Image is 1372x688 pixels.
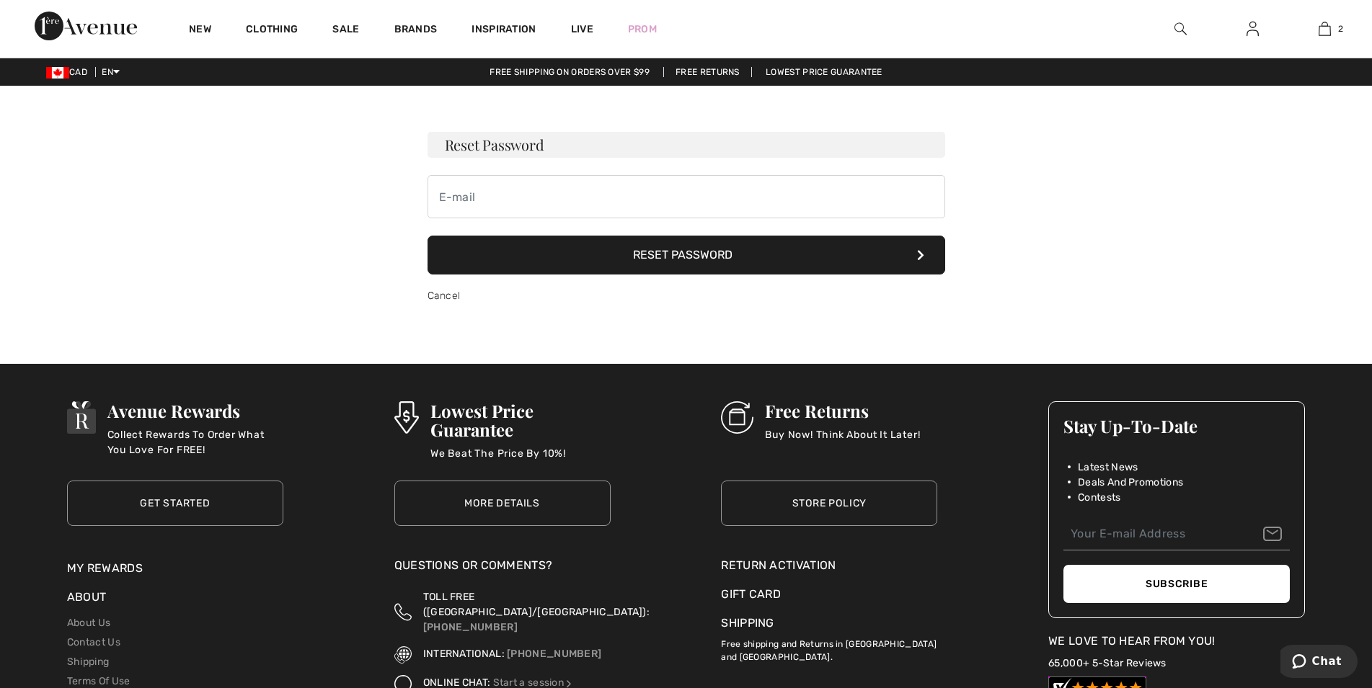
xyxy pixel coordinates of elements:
[430,401,611,439] h3: Lowest Price Guarantee
[46,67,69,79] img: Canadian Dollar
[1247,20,1259,37] img: My Info
[67,589,283,613] div: About
[721,586,937,603] a: Gift Card
[423,621,518,633] a: [PHONE_NUMBER]
[67,401,96,434] img: Avenue Rewards
[428,132,945,158] h3: Reset Password
[721,616,774,630] a: Shipping
[1280,645,1358,681] iframe: Opens a widget where you can chat to one of our agents
[394,401,419,434] img: Lowest Price Guarantee
[428,290,461,302] a: Cancel
[1063,565,1290,603] button: Subscribe
[721,632,937,664] p: Free shipping and Returns in [GEOGRAPHIC_DATA] and [GEOGRAPHIC_DATA].
[107,401,283,420] h3: Avenue Rewards
[1319,20,1331,37] img: My Bag
[1048,633,1305,650] div: We Love To Hear From You!
[472,23,536,38] span: Inspiration
[67,617,110,629] a: About Us
[394,481,611,526] a: More Details
[628,22,657,37] a: Prom
[428,236,945,274] button: Reset Password
[1338,22,1343,35] span: 2
[765,427,920,456] p: Buy Now! Think About It Later!
[67,656,109,668] a: Shipping
[394,646,412,664] img: International
[478,67,661,77] a: Free shipping on orders over $99
[332,23,359,38] a: Sale
[394,557,611,581] div: Questions or Comments?
[765,401,920,420] h3: Free Returns
[67,561,143,575] a: My Rewards
[246,23,298,38] a: Clothing
[1063,518,1290,550] input: Your E-mail Address
[507,648,601,660] a: [PHONE_NUMBER]
[423,591,650,618] span: TOLL FREE ([GEOGRAPHIC_DATA]/[GEOGRAPHIC_DATA]):
[1289,20,1360,37] a: 2
[46,67,93,77] span: CAD
[1078,490,1120,505] span: Contests
[721,401,753,434] img: Free Returns
[428,175,945,218] input: E-mail
[67,675,130,687] a: Terms Of Use
[1078,460,1138,475] span: Latest News
[430,446,611,475] p: We Beat The Price By 10%!
[1048,657,1167,669] a: 65,000+ 5-Star Reviews
[1063,416,1290,435] h3: Stay Up-To-Date
[189,23,211,38] a: New
[394,589,412,635] img: Toll Free (Canada/US)
[67,481,283,526] a: Get Started
[721,557,937,574] a: Return Activation
[1235,20,1270,38] a: Sign In
[107,427,283,456] p: Collect Rewards To Order What You Love For FREE!
[1174,20,1187,37] img: search the website
[423,648,505,660] span: INTERNATIONAL:
[35,12,137,40] img: 1ère Avenue
[1078,475,1183,490] span: Deals And Promotions
[67,636,120,648] a: Contact Us
[721,481,937,526] a: Store Policy
[571,22,593,37] a: Live
[663,67,752,77] a: Free Returns
[102,67,120,77] span: EN
[394,23,438,38] a: Brands
[754,67,894,77] a: Lowest Price Guarantee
